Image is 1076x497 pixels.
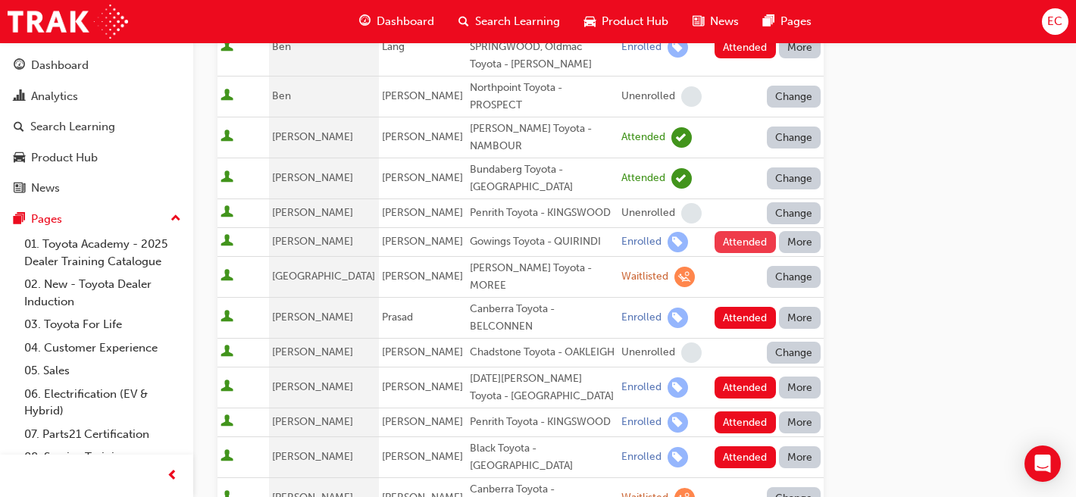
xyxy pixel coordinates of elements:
[31,88,78,105] div: Analytics
[382,380,463,393] span: [PERSON_NAME]
[681,86,702,107] span: learningRecordVerb_NONE-icon
[31,149,98,167] div: Product Hub
[470,370,615,405] div: [DATE][PERSON_NAME] Toyota - [GEOGRAPHIC_DATA]
[681,203,702,223] span: learningRecordVerb_NONE-icon
[602,13,668,30] span: Product Hub
[272,450,353,463] span: [PERSON_NAME]
[767,202,821,224] button: Change
[272,235,353,248] span: [PERSON_NAME]
[621,311,662,325] div: Enrolled
[621,130,665,145] div: Attended
[382,270,463,283] span: [PERSON_NAME]
[382,40,405,53] span: Lang
[221,170,233,186] span: User is active
[668,308,688,328] span: learningRecordVerb_ENROLL-icon
[767,342,821,364] button: Change
[18,233,187,273] a: 01. Toyota Academy - 2025 Dealer Training Catalogue
[470,344,615,361] div: Chadstone Toyota - OAKLEIGH
[18,423,187,446] a: 07. Parts21 Certification
[621,89,675,104] div: Unenrolled
[272,270,375,283] span: [GEOGRAPHIC_DATA]
[221,234,233,249] span: User is active
[272,40,291,53] span: Ben
[221,380,233,395] span: User is active
[30,118,115,136] div: Search Learning
[18,445,187,469] a: 08. Service Training
[668,37,688,58] span: learningRecordVerb_ENROLL-icon
[1047,13,1062,30] span: EC
[382,450,463,463] span: [PERSON_NAME]
[572,6,680,37] a: car-iconProduct Hub
[6,48,187,205] button: DashboardAnalyticsSearch LearningProduct HubNews
[767,86,821,108] button: Change
[170,209,181,229] span: up-icon
[621,345,675,360] div: Unenrolled
[475,13,560,30] span: Search Learning
[18,336,187,360] a: 04. Customer Experience
[221,414,233,430] span: User is active
[621,450,662,464] div: Enrolled
[470,233,615,251] div: Gowings Toyota - QUIRINDI
[668,412,688,433] span: learningRecordVerb_ENROLL-icon
[6,144,187,172] a: Product Hub
[221,449,233,464] span: User is active
[6,174,187,202] a: News
[382,235,463,248] span: [PERSON_NAME]
[621,206,675,220] div: Unenrolled
[31,180,60,197] div: News
[470,205,615,222] div: Penrith Toyota - KINGSWOOD
[359,12,371,31] span: guage-icon
[767,266,821,288] button: Change
[382,311,413,324] span: Prasad
[221,89,233,104] span: User is active
[8,5,128,39] img: Trak
[621,171,665,186] div: Attended
[31,57,89,74] div: Dashboard
[470,414,615,431] div: Penrith Toyota - KINGSWOOD
[221,130,233,145] span: User is active
[382,89,463,102] span: [PERSON_NAME]
[671,168,692,189] span: learningRecordVerb_ATTEND-icon
[272,171,353,184] span: [PERSON_NAME]
[779,411,821,433] button: More
[14,120,24,134] span: search-icon
[18,383,187,423] a: 06. Electrification (EV & Hybrid)
[382,171,463,184] span: [PERSON_NAME]
[715,231,776,253] button: Attended
[668,377,688,398] span: learningRecordVerb_ENROLL-icon
[382,130,463,143] span: [PERSON_NAME]
[693,12,704,31] span: news-icon
[715,36,776,58] button: Attended
[382,415,463,428] span: [PERSON_NAME]
[6,205,187,233] button: Pages
[763,12,774,31] span: pages-icon
[621,235,662,249] div: Enrolled
[167,467,178,486] span: prev-icon
[6,113,187,141] a: Search Learning
[779,36,821,58] button: More
[18,313,187,336] a: 03. Toyota For Life
[382,206,463,219] span: [PERSON_NAME]
[621,380,662,395] div: Enrolled
[221,345,233,360] span: User is active
[14,182,25,195] span: news-icon
[6,83,187,111] a: Analytics
[715,411,776,433] button: Attended
[681,342,702,363] span: learningRecordVerb_NONE-icon
[470,120,615,155] div: [PERSON_NAME] Toyota - NAMBOUR
[470,161,615,195] div: Bundaberg Toyota - [GEOGRAPHIC_DATA]
[780,13,812,30] span: Pages
[470,440,615,474] div: Black Toyota - [GEOGRAPHIC_DATA]
[458,12,469,31] span: search-icon
[377,13,434,30] span: Dashboard
[14,90,25,104] span: chart-icon
[779,307,821,329] button: More
[446,6,572,37] a: search-iconSearch Learning
[470,301,615,335] div: Canberra Toyota - BELCONNEN
[680,6,751,37] a: news-iconNews
[6,52,187,80] a: Dashboard
[14,152,25,165] span: car-icon
[779,377,821,399] button: More
[715,307,776,329] button: Attended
